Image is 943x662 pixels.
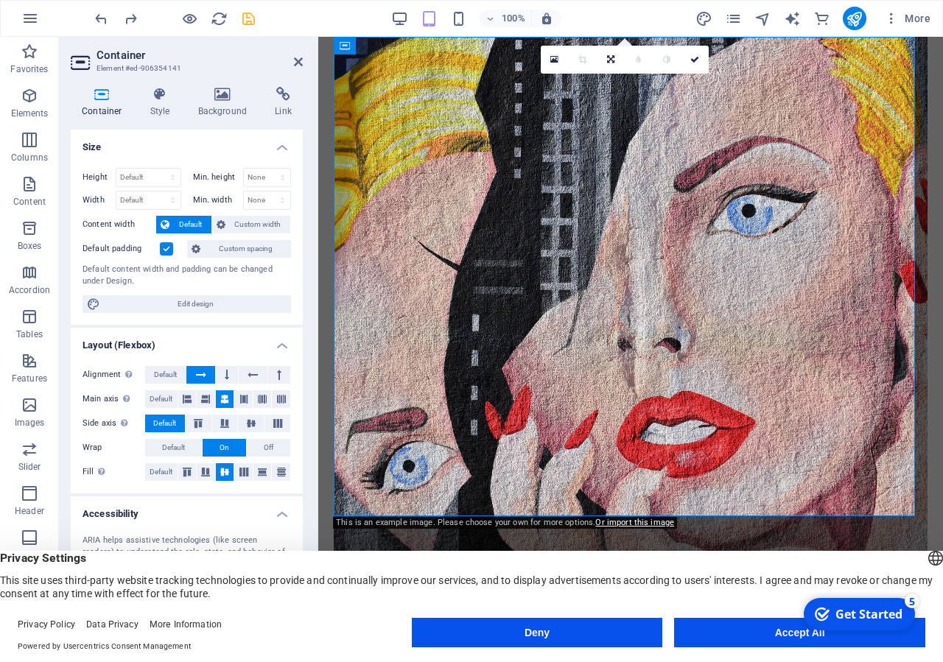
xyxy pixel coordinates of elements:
span: Default [174,216,207,233]
button: Default [145,463,178,481]
i: Redo: Move elements (Ctrl+Y, ⌘+Y) [122,10,139,27]
label: Min. width [193,196,243,204]
label: Content width [83,216,156,233]
button: On [203,439,246,457]
button: Custom width [212,216,291,233]
label: Main axis [83,390,145,408]
span: On [220,439,229,457]
a: Crop mode [569,46,597,74]
label: Height [83,173,116,181]
div: Default content width and padding can be changed under Design. [83,264,291,288]
button: Custom spacing [187,240,291,258]
i: Commerce [813,10,830,27]
i: Reload page [211,10,228,27]
p: Footer [16,549,43,561]
i: Design (Ctrl+Alt+Y) [695,10,712,27]
h4: Size [71,130,303,156]
p: Favorites [10,63,48,75]
button: More [878,7,936,30]
i: Undo: Duplicate elements (Ctrl+Z) [93,10,110,27]
label: Default padding [83,240,160,258]
div: ARIA helps assistive technologies (like screen readers) to understand the role, state, and behavi... [83,535,291,571]
span: Default [150,463,172,481]
span: Default [162,439,185,457]
p: Header [15,505,44,517]
p: Columns [11,152,48,163]
label: Wrap [83,439,145,457]
i: AI Writer [784,10,801,27]
p: Boxes [18,240,42,252]
i: Navigator [754,10,771,27]
a: Or import this image [595,518,674,527]
h4: Background [187,87,264,118]
button: Off [247,439,290,457]
button: navigator [754,10,772,27]
button: Default [145,439,202,457]
span: Off [264,439,273,457]
label: Min. height [193,173,243,181]
a: Select files from the file manager, stock photos, or upload file(s) [541,46,569,74]
button: redo [122,10,139,27]
label: Fill [83,463,145,481]
div: Get Started 5 items remaining, 0% complete [4,6,116,38]
p: Content [13,196,46,208]
button: publish [843,7,866,30]
button: Default [156,216,211,233]
div: This is an example image. Please choose your own for more options. [333,517,677,529]
div: 5 [105,1,120,16]
button: commerce [813,10,831,27]
label: Alignment [83,366,145,384]
button: 100% [480,10,532,27]
button: Default [145,366,186,384]
h2: Container [97,49,303,62]
button: undo [92,10,110,27]
span: Custom width [230,216,287,233]
button: Default [145,390,178,408]
h4: Link [264,87,303,118]
a: Blur [625,46,653,74]
button: save [239,10,257,27]
p: Slider [18,461,41,473]
button: Default [145,415,185,432]
p: Images [15,417,45,429]
span: Custom spacing [205,240,287,258]
h6: 100% [502,10,525,27]
h3: Element #ed-906354141 [97,62,273,75]
p: Features [12,373,47,384]
a: Greyscale [653,46,681,74]
span: Edit design [105,295,287,313]
button: pages [725,10,743,27]
span: Default [150,390,172,408]
button: reload [210,10,228,27]
span: Default [154,366,177,384]
div: Get Started [36,14,103,30]
p: Elements [11,108,49,119]
span: More [884,11,930,26]
label: Side axis [83,415,145,432]
i: On resize automatically adjust zoom level to fit chosen device. [540,12,553,25]
button: Edit design [83,295,291,313]
p: Tables [16,328,43,340]
label: Width [83,196,116,204]
h4: Layout (Flexbox) [71,328,303,354]
h4: Accessibility [71,496,303,523]
p: Accordion [9,284,50,296]
button: design [695,10,713,27]
button: text_generator [784,10,802,27]
h4: Style [139,87,187,118]
a: Change orientation [597,46,625,74]
i: Save (Ctrl+S) [240,10,257,27]
i: Pages (Ctrl+Alt+S) [725,10,742,27]
a: Confirm ( Ctrl ⏎ ) [681,46,709,74]
h4: Container [71,87,139,118]
span: Default [153,415,176,432]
